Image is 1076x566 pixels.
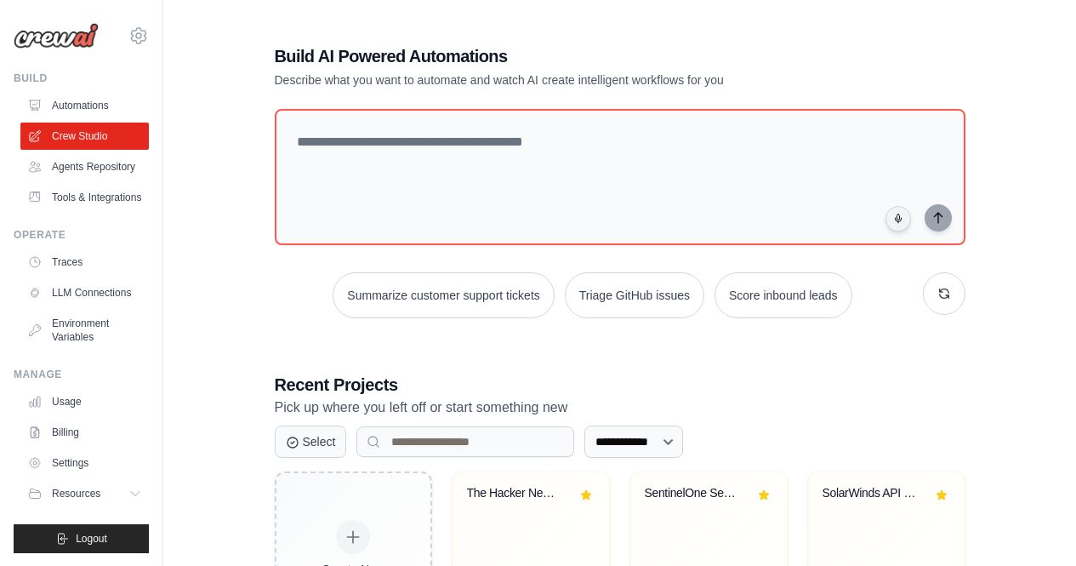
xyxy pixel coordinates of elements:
[14,71,149,85] div: Build
[20,153,149,180] a: Agents Repository
[823,486,925,501] div: SolarWinds API Network Monitoring Automation
[20,310,149,351] a: Environment Variables
[52,487,100,500] span: Resources
[20,419,149,446] a: Billing
[20,184,149,211] a: Tools & Integrations
[931,486,950,505] button: Remove from favorites
[20,249,149,276] a: Traces
[275,426,347,458] button: Select
[333,272,554,318] button: Summarize customer support tickets
[20,388,149,415] a: Usage
[14,23,99,49] img: Logo
[275,44,846,68] h1: Build AI Powered Automations
[275,373,965,397] h3: Recent Projects
[275,397,965,419] p: Pick up where you left off or start something new
[20,480,149,507] button: Resources
[20,449,149,477] a: Settings
[467,486,570,501] div: The Hacker News Auto-Monitor + Threat Intelligence Analyzer
[754,486,772,505] button: Remove from favorites
[14,228,149,242] div: Operate
[275,71,846,89] p: Describe what you want to automate and watch AI create intelligent workflows for you
[14,524,149,553] button: Logout
[20,123,149,150] a: Crew Studio
[923,272,965,315] button: Get new suggestions
[14,368,149,381] div: Manage
[565,272,704,318] button: Triage GitHub issues
[885,206,911,232] button: Click to speak your automation idea
[576,486,595,505] button: Remove from favorites
[20,279,149,306] a: LLM Connections
[645,486,748,501] div: SentinelOne Security Data Analysis
[76,532,107,546] span: Logout
[20,92,149,119] a: Automations
[714,272,852,318] button: Score inbound leads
